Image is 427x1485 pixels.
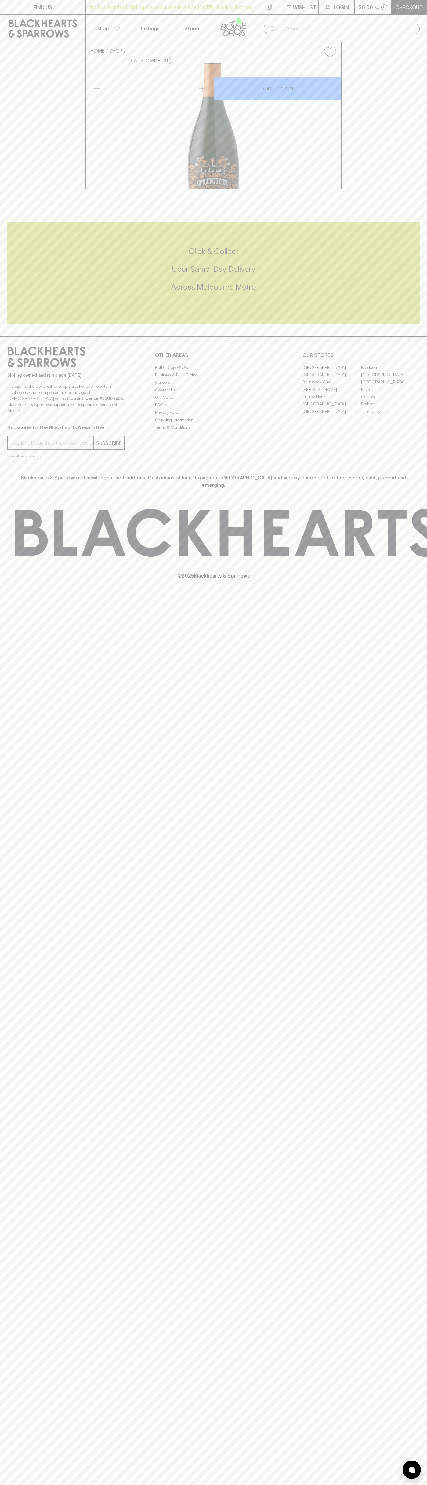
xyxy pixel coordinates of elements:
[155,424,272,431] a: Terms & Conditions
[302,364,361,371] a: [GEOGRAPHIC_DATA]
[131,57,171,64] button: Add to wishlist
[155,416,272,424] a: Shipping Information
[94,436,124,449] button: SUBSCRIBE
[361,400,420,408] a: Prahran
[7,424,125,431] p: Subscribe to The Blackhearts Newsletter
[155,379,272,386] a: Careers
[155,371,272,379] a: Business & Bulk Gifting
[261,85,294,92] p: ADD TO CART
[128,15,171,42] a: Tastings
[155,401,272,409] a: FAQ's
[7,372,125,378] p: Sibling owned and run since [DATE]
[86,15,128,42] button: Shop
[395,4,423,11] p: Checkout
[7,246,420,256] h5: Click & Collect
[7,222,420,324] div: Call to action block
[361,371,420,378] a: [GEOGRAPHIC_DATA]
[361,408,420,415] a: Thornbury
[334,4,349,11] p: Login
[361,378,420,386] a: [GEOGRAPHIC_DATA]
[302,378,361,386] a: Brunswick West
[109,48,122,53] a: SHOP
[293,4,316,11] p: Wishlist
[86,63,341,189] img: 50942.png
[12,474,415,489] p: Blackhearts & Sparrows acknowledges the traditional Custodians of land throughout [GEOGRAPHIC_DAT...
[302,393,361,400] a: Fitzroy North
[7,282,420,292] h5: Across Melbourne Metro
[302,386,361,393] a: [PERSON_NAME]
[184,25,200,32] p: Stores
[155,351,272,359] p: OTHER AREAS
[140,25,159,32] p: Tastings
[361,393,420,400] a: Geelong
[171,15,214,42] a: Stores
[302,400,361,408] a: [GEOGRAPHIC_DATA]
[302,351,420,359] p: OUR STORES
[7,264,420,274] h5: Uber Same-Day Delivery
[67,396,123,401] strong: Liquor License #32064953
[155,394,272,401] a: Gift Cards
[361,386,420,393] a: Fitzroy
[33,4,52,11] p: FIND US
[302,408,361,415] a: [GEOGRAPHIC_DATA]
[409,1467,415,1473] img: bubble-icon
[278,24,415,34] input: Try "Pinot noir"
[7,453,125,459] p: We will never spam you
[155,364,272,371] a: Bottle Drop FAQ's
[214,77,341,100] button: ADD TO CART
[358,4,373,11] p: $0.00
[155,409,272,416] a: Privacy Policy
[302,371,361,378] a: [GEOGRAPHIC_DATA]
[96,25,109,32] p: Shop
[383,5,385,9] p: 0
[361,364,420,371] a: Braddon
[91,48,105,53] a: HOME
[12,438,93,448] input: e.g. jane@blackheartsandsparrows.com.au
[96,439,122,447] p: SUBSCRIBE
[7,383,125,414] p: It is against the law to sell or supply alcohol to, or to obtain alcohol on behalf of a person un...
[155,386,272,394] a: Contact Us
[322,45,338,60] button: Add to wishlist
